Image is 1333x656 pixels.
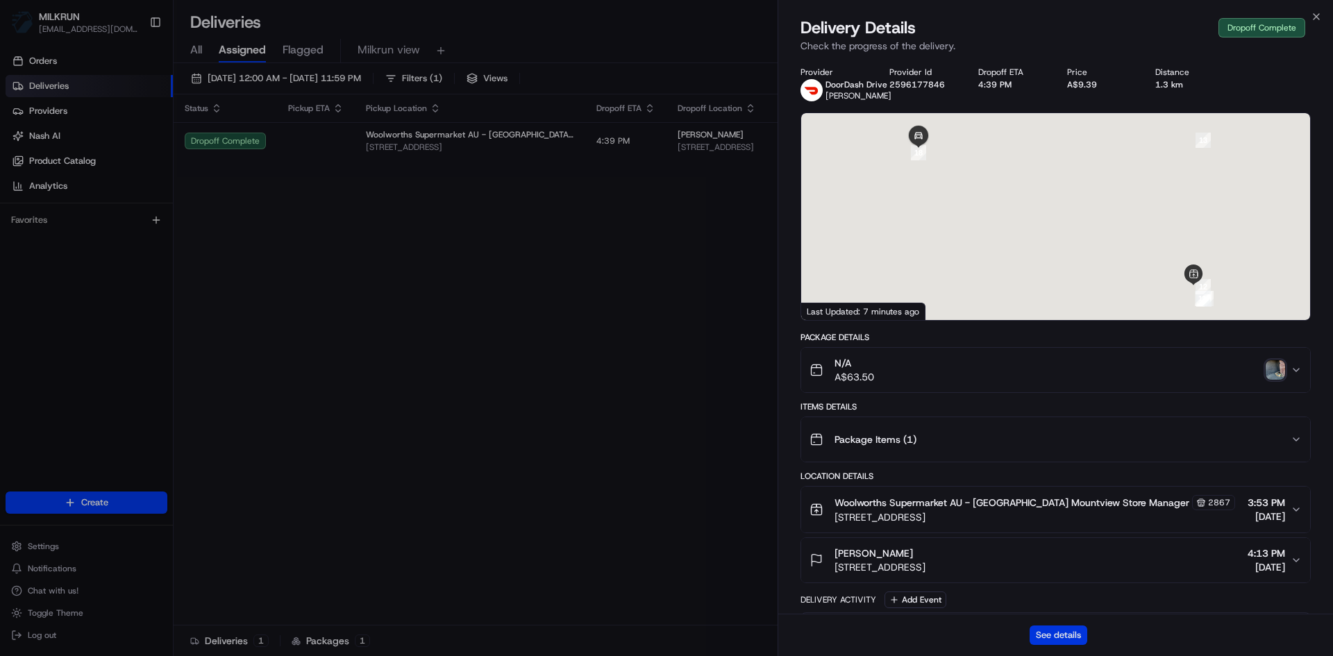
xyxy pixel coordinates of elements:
img: photo_proof_of_delivery image [1266,360,1285,380]
div: 4:39 PM [978,79,1045,90]
div: Delivery Activity [800,594,876,605]
div: Provider [800,67,867,78]
span: A$63.50 [835,370,874,384]
span: Delivery Details [800,17,916,39]
button: [PERSON_NAME][STREET_ADDRESS]4:13 PM[DATE] [801,538,1310,582]
div: Package Details [800,332,1311,343]
button: Woolworths Supermarket AU - [GEOGRAPHIC_DATA] Mountview Store Manager2867[STREET_ADDRESS]3:53 PM[... [801,487,1310,532]
span: [PERSON_NAME] [835,546,913,560]
button: Package Items (1) [801,417,1310,462]
div: Last Updated: 7 minutes ago [801,303,925,320]
span: [STREET_ADDRESS] [835,510,1235,524]
button: N/AA$63.50photo_proof_of_delivery image [801,348,1310,392]
span: [DATE] [1248,510,1285,523]
div: Items Details [800,401,1311,412]
span: Woolworths Supermarket AU - [GEOGRAPHIC_DATA] Mountview Store Manager [835,496,1189,510]
div: Price [1067,67,1134,78]
div: Location Details [800,471,1311,482]
p: Check the progress of the delivery. [800,39,1311,53]
div: 18 [911,145,926,160]
span: DoorDash Drive [825,79,887,90]
span: 4:13 PM [1248,546,1285,560]
div: Distance [1155,67,1222,78]
img: doordash_logo_v2.png [800,79,823,101]
span: [PERSON_NAME] [825,90,891,101]
span: [DATE] [1248,560,1285,574]
div: 10 [1198,291,1214,306]
div: Provider Id [889,67,956,78]
button: 2596177846 [889,79,945,90]
span: Package Items ( 1 ) [835,432,916,446]
div: A$9.39 [1067,79,1134,90]
div: Dropoff ETA [978,67,1045,78]
span: 2867 [1208,497,1230,508]
span: N/A [835,356,874,370]
button: Add Event [885,591,946,608]
span: [STREET_ADDRESS] [835,560,925,574]
div: 11 [1195,291,1210,306]
div: 12 [1196,279,1211,294]
div: 1.3 km [1155,79,1222,90]
div: 13 [1196,133,1211,148]
button: See details [1030,625,1087,645]
span: 3:53 PM [1248,496,1285,510]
